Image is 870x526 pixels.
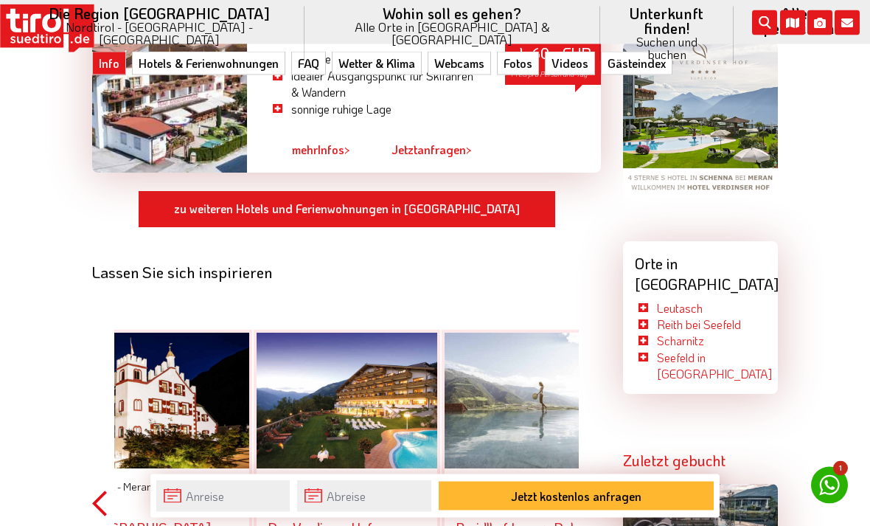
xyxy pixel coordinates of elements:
span: > [344,142,350,158]
div: Orte in [GEOGRAPHIC_DATA] [623,242,778,301]
small: Suchen und buchen [618,35,715,60]
i: Karte öffnen [780,10,805,35]
i: Kontakt [835,10,860,35]
i: Fotogalerie [807,10,832,35]
input: Abreise [297,480,431,512]
a: Reith bei Seefeld [657,317,741,333]
span: Meran und Umgebung - [123,480,229,494]
a: Seefeld in [GEOGRAPHIC_DATA] [657,350,772,382]
small: Alle Orte in [GEOGRAPHIC_DATA] & [GEOGRAPHIC_DATA] [322,21,583,46]
span: 1 [833,461,848,476]
a: zu weiteren Hotels und Ferienwohnungen in [GEOGRAPHIC_DATA] [138,191,556,229]
button: Jetzt kostenlos anfragen [439,482,714,511]
span: > [466,142,472,158]
a: Leutasch [657,301,703,316]
span: Jetzt [391,142,417,158]
small: Nordtirol - [GEOGRAPHIC_DATA] - [GEOGRAPHIC_DATA] [32,21,287,46]
strong: Zuletzt gebucht [623,451,725,471]
a: mehrInfos> [292,134,350,167]
a: 1 [811,467,848,504]
li: sonnige ruhige Lage [269,102,483,118]
div: Lassen Sie sich inspirieren [92,264,601,281]
span: Preis pro Person und Tag [511,70,588,80]
li: idealer Ausgangspunkt für Skifahren & Wandern [269,69,483,102]
input: Anreise [156,480,290,512]
a: Jetztanfragen> [391,134,472,167]
img: verdinserhof.png [623,43,778,198]
span: mehr [292,142,318,158]
a: Scharnitz [657,333,704,349]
